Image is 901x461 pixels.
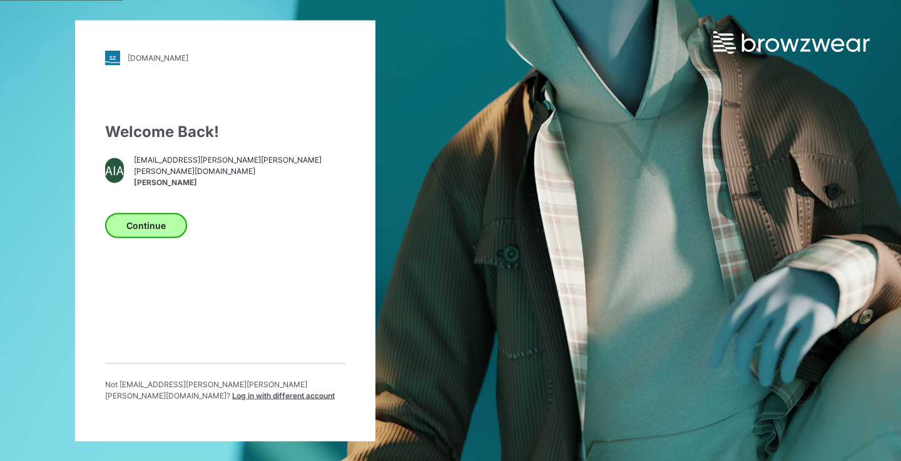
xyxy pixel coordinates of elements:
div: [DOMAIN_NAME] [128,53,188,63]
div: Welcome Back! [105,120,345,143]
span: [EMAIL_ADDRESS][PERSON_NAME][PERSON_NAME][PERSON_NAME][DOMAIN_NAME] [134,155,345,177]
p: Not [EMAIL_ADDRESS][PERSON_NAME][PERSON_NAME][PERSON_NAME][DOMAIN_NAME] ? [105,378,345,401]
img: stylezone-logo.562084cfcfab977791bfbf7441f1a819.svg [105,50,120,65]
div: AIA [105,158,124,183]
span: [PERSON_NAME] [134,177,345,188]
span: Log in with different account [232,390,335,400]
img: browzwear-logo.e42bd6dac1945053ebaf764b6aa21510.svg [713,31,870,54]
button: Continue [105,213,187,238]
a: [DOMAIN_NAME] [105,50,345,65]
